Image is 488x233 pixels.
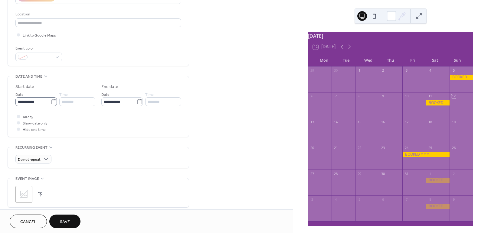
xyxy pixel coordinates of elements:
div: 8 [428,197,432,202]
div: 5 [357,197,362,202]
span: Save [60,219,70,225]
div: 15 [357,120,362,124]
div: 19 [451,120,456,124]
div: 25 [428,146,432,150]
span: Cancel [20,219,36,225]
span: Date [15,92,24,98]
div: Mon [313,54,335,66]
div: 2 [451,171,456,176]
div: 23 [381,146,385,150]
div: 8 [357,94,362,99]
button: Cancel [10,215,47,228]
div: 7 [333,94,338,99]
div: End date [101,84,118,90]
div: 16 [381,120,385,124]
div: 30 [333,68,338,73]
div: Sun [446,54,468,66]
div: 9 [451,197,456,202]
div: 29 [310,68,314,73]
div: BOOKED [450,75,473,80]
span: Show date only [23,120,47,127]
span: Time [59,92,68,98]
span: Time [145,92,154,98]
div: 6 [310,94,314,99]
div: Start date [15,84,34,90]
div: 4 [428,68,432,73]
div: 31 [404,171,409,176]
div: 30 [381,171,385,176]
div: [DATE] [308,32,473,40]
div: 24 [404,146,409,150]
span: Hide end time [23,127,46,133]
span: Link to Google Maps [23,32,56,39]
div: BOOKED [426,100,450,105]
div: 29 [357,171,362,176]
div: 13 [310,120,314,124]
span: All day [23,114,33,120]
span: Date and time [15,73,42,80]
div: 26 [451,146,456,150]
div: 7 [404,197,409,202]
div: 3 [310,197,314,202]
span: Recurring event [15,144,47,151]
span: Do not repeat [18,156,41,163]
div: 6 [381,197,385,202]
div: 2 [381,68,385,73]
div: Event color [15,45,61,52]
div: 12 [451,94,456,99]
div: Location [15,11,180,18]
div: Wed [357,54,379,66]
div: 21 [333,146,338,150]
button: Save [49,215,80,228]
div: BOOKED [426,178,450,183]
div: 5 [451,68,456,73]
div: 18 [428,120,432,124]
div: 11 [428,94,432,99]
div: 28 [333,171,338,176]
div: 1 [357,68,362,73]
div: 27 [310,171,314,176]
div: 1 [428,171,432,176]
div: Sat [424,54,446,66]
span: Date [101,92,110,98]
div: 17 [404,120,409,124]
div: 14 [333,120,338,124]
div: Fri [402,54,424,66]
span: Event image [15,176,39,182]
div: 9 [381,94,385,99]
div: 22 [357,146,362,150]
div: 10 [404,94,409,99]
div: 3 [404,68,409,73]
div: 20 [310,146,314,150]
div: BOOKED [426,204,450,209]
div: Thu [379,54,401,66]
div: ; [15,186,32,203]
div: Tue [335,54,357,66]
div: 4 [333,197,338,202]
